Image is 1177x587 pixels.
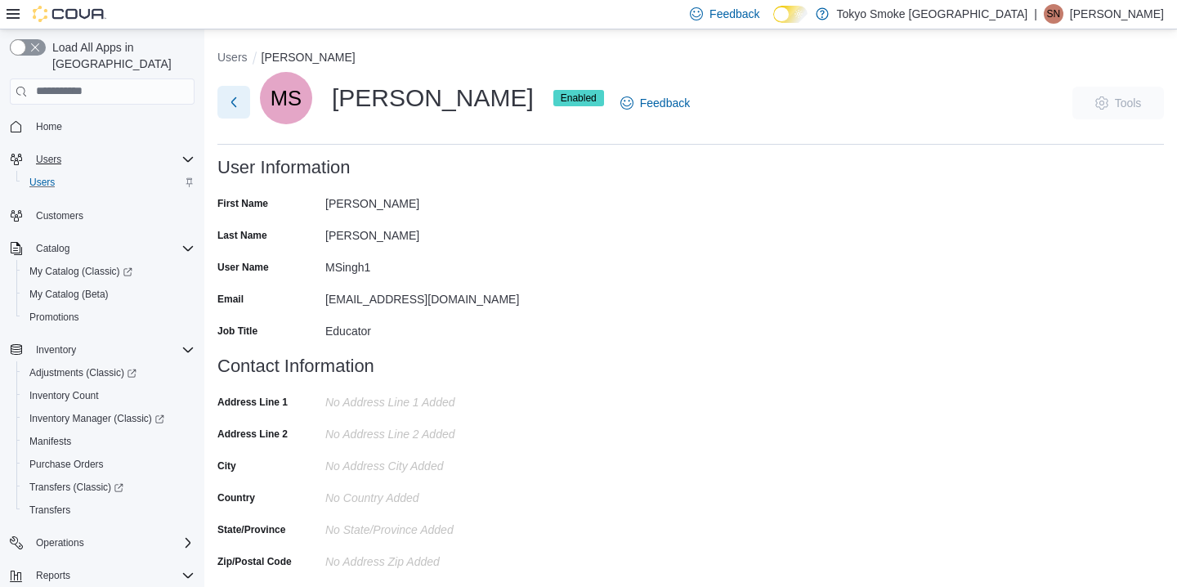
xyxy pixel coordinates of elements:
label: User Name [217,261,269,274]
span: Purchase Orders [29,458,104,471]
span: Transfers [29,504,70,517]
button: Catalog [3,237,201,260]
input: Dark Mode [773,6,808,23]
div: Michele Singh [260,72,312,124]
span: Customers [36,209,83,222]
label: Address Line 1 [217,396,288,409]
a: My Catalog (Classic) [16,260,201,283]
a: Adjustments (Classic) [23,363,143,383]
a: Transfers [23,500,77,520]
button: Transfers [16,499,201,522]
span: Inventory [29,340,195,360]
div: Educator [325,318,544,338]
h3: User Information [217,158,351,177]
span: Promotions [23,307,195,327]
span: Inventory Count [23,386,195,406]
button: Inventory Count [16,384,201,407]
button: Catalog [29,239,76,258]
span: Manifests [29,435,71,448]
button: [PERSON_NAME] [262,51,356,64]
p: Tokyo Smoke [GEOGRAPHIC_DATA] [837,4,1028,24]
button: Inventory [29,340,83,360]
img: Cova [33,6,106,22]
span: Operations [29,533,195,553]
span: Inventory Manager (Classic) [29,412,164,425]
span: Users [23,173,195,192]
span: Tools [1115,95,1142,111]
span: Home [36,120,62,133]
a: Home [29,117,69,137]
div: No Address Line 2 added [325,421,544,441]
label: State/Province [217,523,285,536]
span: Transfers (Classic) [23,477,195,497]
div: [PERSON_NAME] [325,222,544,242]
span: My Catalog (Beta) [29,288,109,301]
button: Tools [1072,87,1164,119]
label: Zip/Postal Code [217,555,292,568]
span: Adjustments (Classic) [23,363,195,383]
button: Operations [29,533,91,553]
div: [EMAIL_ADDRESS][DOMAIN_NAME] [325,286,544,306]
span: Users [29,176,55,189]
a: Transfers (Classic) [16,476,201,499]
span: Load All Apps in [GEOGRAPHIC_DATA] [46,39,195,72]
span: Enabled [561,91,597,105]
label: Country [217,491,255,504]
div: [PERSON_NAME] [260,72,604,124]
label: First Name [217,197,268,210]
label: Job Title [217,325,257,338]
label: Address Line 2 [217,428,288,441]
button: Manifests [16,430,201,453]
span: Users [36,153,61,166]
a: Promotions [23,307,86,327]
span: Promotions [29,311,79,324]
button: My Catalog (Beta) [16,283,201,306]
span: Users [29,150,195,169]
a: Manifests [23,432,78,451]
button: Purchase Orders [16,453,201,476]
div: MSingh1 [325,254,544,274]
button: Reports [3,564,201,587]
span: My Catalog (Classic) [29,265,132,278]
a: Transfers (Classic) [23,477,130,497]
span: MS [271,72,302,124]
span: Transfers [23,500,195,520]
div: No Address Zip added [325,549,544,568]
button: Inventory [3,338,201,361]
span: SN [1047,4,1061,24]
label: Email [217,293,244,306]
button: Users [16,171,201,194]
span: Adjustments (Classic) [29,366,136,379]
div: No Country Added [325,485,544,504]
button: Promotions [16,306,201,329]
a: Inventory Manager (Classic) [23,409,171,428]
button: Reports [29,566,77,585]
button: Users [3,148,201,171]
span: Operations [36,536,84,549]
button: Next [217,86,250,119]
label: City [217,459,236,473]
span: Reports [29,566,195,585]
span: Transfers (Classic) [29,481,123,494]
div: No State/Province Added [325,517,544,536]
a: My Catalog (Classic) [23,262,139,281]
span: Inventory Manager (Classic) [23,409,195,428]
span: Feedback [709,6,759,22]
span: Catalog [36,242,69,255]
span: Inventory Count [29,389,99,402]
nav: An example of EuiBreadcrumbs [217,49,1164,69]
h3: Contact Information [217,356,374,376]
button: Users [217,51,248,64]
span: Manifests [23,432,195,451]
button: Operations [3,531,201,554]
p: [PERSON_NAME] [1070,4,1164,24]
span: Dark Mode [773,23,774,24]
span: Customers [29,205,195,226]
a: My Catalog (Beta) [23,285,115,304]
a: Customers [29,206,90,226]
button: Users [29,150,68,169]
label: Last Name [217,229,267,242]
a: Purchase Orders [23,455,110,474]
span: Feedback [640,95,690,111]
div: Stephanie Neblett [1044,4,1063,24]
